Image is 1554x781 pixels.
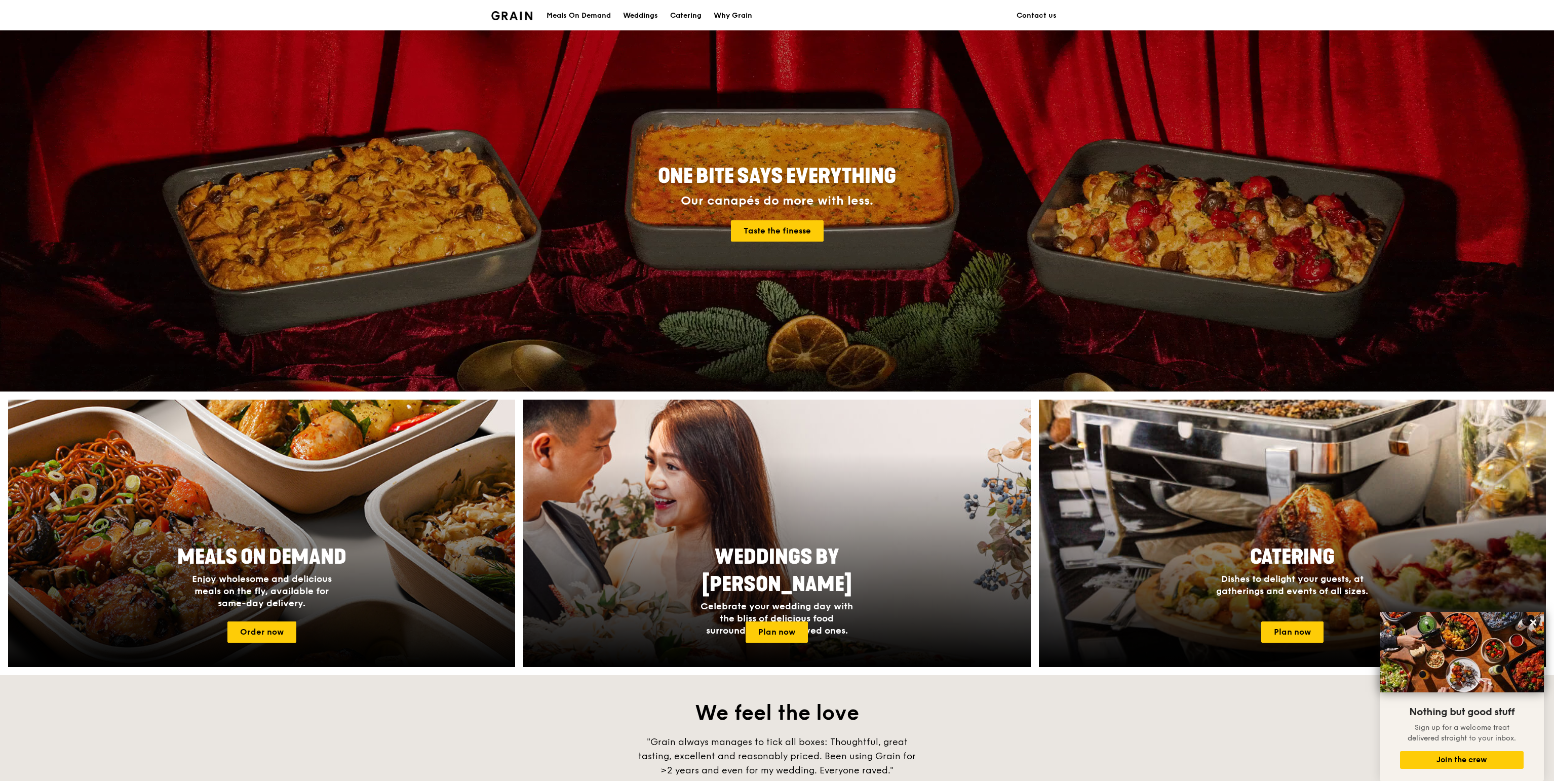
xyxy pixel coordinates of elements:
div: Meals On Demand [547,1,611,31]
a: Contact us [1011,1,1063,31]
span: Meals On Demand [177,545,346,569]
div: "Grain always manages to tick all boxes: Thoughtful, great tasting, excellent and reasonably pric... [625,735,929,777]
a: Plan now [1261,621,1324,643]
a: Catering [664,1,708,31]
a: Taste the finesse [731,220,824,242]
div: Why Grain [714,1,752,31]
div: Our canapés do more with less. [595,194,959,208]
div: Weddings [623,1,658,31]
button: Join the crew [1400,751,1524,769]
img: DSC07876-Edit02-Large.jpeg [1380,612,1544,692]
img: Grain [491,11,532,20]
span: Dishes to delight your guests, at gatherings and events of all sizes. [1216,573,1368,597]
span: Catering [1250,545,1335,569]
a: Why Grain [708,1,758,31]
button: Close [1525,614,1541,631]
a: Weddings by [PERSON_NAME]Celebrate your wedding day with the bliss of delicious food surrounded b... [523,400,1030,667]
img: meals-on-demand-card.d2b6f6db.png [8,400,515,667]
span: Weddings by [PERSON_NAME] [702,545,852,597]
div: Catering [670,1,702,31]
span: ONE BITE SAYS EVERYTHING [658,164,896,188]
a: Order now [227,621,296,643]
span: Nothing but good stuff [1409,706,1514,718]
span: Sign up for a welcome treat delivered straight to your inbox. [1408,723,1516,743]
a: Weddings [617,1,664,31]
a: CateringDishes to delight your guests, at gatherings and events of all sizes.Plan now [1039,400,1546,667]
a: Meals On DemandEnjoy wholesome and delicious meals on the fly, available for same-day delivery.Or... [8,400,515,667]
img: weddings-card.4f3003b8.jpg [523,400,1030,667]
span: Celebrate your wedding day with the bliss of delicious food surrounded by your loved ones. [701,601,853,636]
img: catering-card.e1cfaf3e.jpg [1039,400,1546,667]
a: Plan now [746,621,808,643]
span: Enjoy wholesome and delicious meals on the fly, available for same-day delivery. [192,573,332,609]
